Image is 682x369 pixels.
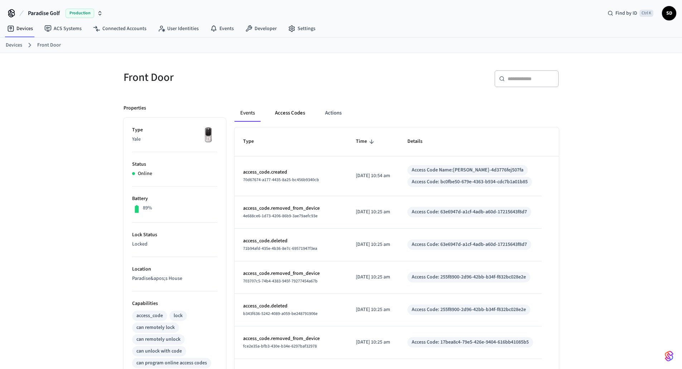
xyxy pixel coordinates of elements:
a: Events [204,22,240,35]
a: Devices [6,42,22,49]
div: can remotely lock [136,324,175,331]
span: Type [243,136,263,147]
p: Capabilities [132,300,217,307]
div: Access Code: bc0fbe50-679e-4363-b934-cdc7b1a01b85 [412,178,528,186]
p: 89% [143,204,152,212]
button: Access Codes [269,105,311,122]
p: access_code.created [243,169,339,176]
p: Type [132,126,217,134]
p: access_code.removed_from_device [243,205,339,212]
div: lock [174,312,183,320]
a: Settings [282,22,321,35]
p: Battery [132,195,217,203]
a: User Identities [152,22,204,35]
button: SD [662,6,676,20]
p: Status [132,161,217,168]
span: b343f636-5242-4089-a059-be248791906e [243,311,318,317]
p: [DATE] 10:54 am [356,172,390,180]
p: [DATE] 10:25 am [356,208,390,216]
p: Online [138,170,152,178]
a: ACS Systems [39,22,87,35]
div: ant example [234,105,559,122]
img: SeamLogoGradient.69752ec5.svg [665,350,673,362]
span: Find by ID [615,10,637,17]
button: Events [234,105,261,122]
div: Access Code Name: [PERSON_NAME]-4d3776fej507fa [412,166,523,174]
p: [DATE] 10:25 am [356,273,390,281]
h5: Front Door [124,70,337,85]
p: Paradise&apos;s House [132,275,217,282]
p: Locked [132,241,217,248]
div: Access Code: 63e6947d-a1cf-4adb-a60d-17215643f8d7 [412,208,527,216]
div: can remotely unlock [136,336,180,343]
span: Ctrl K [639,10,653,17]
button: Actions [319,105,347,122]
p: access_code.deleted [243,302,339,310]
p: access_code.removed_from_device [243,335,339,343]
p: [DATE] 10:25 am [356,241,390,248]
img: Yale Assure Touchscreen Wifi Smart Lock, Satin Nickel, Front [199,126,217,144]
div: Access Code: 63e6947d-a1cf-4adb-a60d-17215643f8d7 [412,241,527,248]
span: Production [66,9,94,18]
p: Yale [132,136,217,143]
span: 70d67674-a177-4435-8a25-bc456b9340cb [243,177,319,183]
div: Access Code: 17bea8c4-79e5-426e-9404-616bb41085b5 [412,339,529,346]
span: fce2e35a-bfb3-430e-b34e-6297baf32978 [243,343,317,349]
p: access_code.deleted [243,237,339,245]
a: Front Door [37,42,61,49]
div: can unlock with code [136,348,182,355]
span: 71b94afd-435e-4b36-8e7c-69571947f3ea [243,246,317,252]
span: 703707c5-74b4-4383-945f-79277454a67b [243,278,318,284]
a: Developer [240,22,282,35]
a: Connected Accounts [87,22,152,35]
span: 4e688ce6-1d73-4206-86b9-3ae79aefc93e [243,213,318,219]
p: [DATE] 10:25 am [356,306,390,314]
p: access_code.removed_from_device [243,270,339,277]
div: access_code [136,312,163,320]
div: can program online access codes [136,359,207,367]
p: Lock Status [132,231,217,239]
div: Access Code: 255f8900-2d96-42bb-b34f-f832bc028e2e [412,273,526,281]
div: Access Code: 255f8900-2d96-42bb-b34f-f832bc028e2e [412,306,526,314]
p: Location [132,266,217,273]
a: Devices [1,22,39,35]
span: Time [356,136,376,147]
div: Find by IDCtrl K [602,7,659,20]
span: SD [663,7,676,20]
p: [DATE] 10:25 am [356,339,390,346]
span: Paradise Golf [28,9,60,18]
span: Details [407,136,432,147]
p: Properties [124,105,146,112]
